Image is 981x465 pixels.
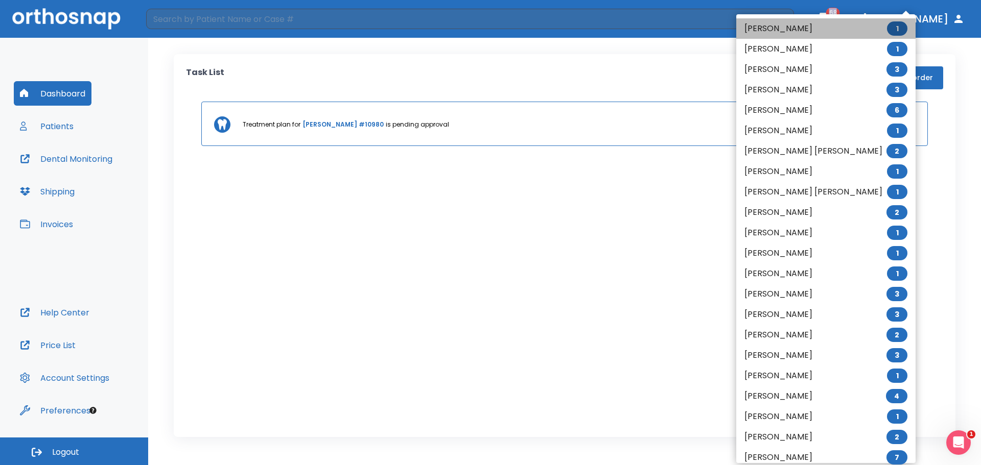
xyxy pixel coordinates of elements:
span: 1 [887,42,907,56]
span: 1 [887,21,907,36]
li: [PERSON_NAME] [736,427,916,447]
li: [PERSON_NAME] [736,284,916,304]
li: [PERSON_NAME] [736,365,916,386]
li: [PERSON_NAME] [736,304,916,325]
iframe: Intercom live chat [946,430,971,455]
li: [PERSON_NAME] [736,386,916,406]
span: 1 [887,226,907,240]
span: 1 [887,409,907,424]
span: 1 [887,246,907,260]
li: [PERSON_NAME] [736,100,916,120]
li: [PERSON_NAME] [736,202,916,223]
li: [PERSON_NAME] [736,406,916,427]
span: 3 [886,62,907,77]
span: 1 [967,430,975,438]
span: 1 [887,369,907,383]
span: 3 [886,348,907,362]
span: 1 [887,124,907,138]
li: [PERSON_NAME] [736,223,916,243]
li: [PERSON_NAME] [736,161,916,182]
li: [PERSON_NAME] [736,243,916,263]
span: 3 [886,83,907,97]
li: [PERSON_NAME] [736,263,916,284]
li: [PERSON_NAME] [PERSON_NAME] [736,141,916,161]
li: [PERSON_NAME] [736,59,916,80]
span: 6 [886,103,907,117]
span: 7 [886,450,907,464]
span: 1 [887,266,907,281]
li: [PERSON_NAME] [736,18,916,39]
span: 1 [887,185,907,199]
li: [PERSON_NAME] [PERSON_NAME] [736,182,916,202]
span: 2 [886,205,907,219]
li: [PERSON_NAME] [736,345,916,365]
li: [PERSON_NAME] [736,39,916,59]
span: 3 [886,287,907,301]
li: [PERSON_NAME] [736,80,916,100]
li: [PERSON_NAME] [736,325,916,345]
li: [PERSON_NAME] [736,120,916,141]
span: 2 [886,144,907,158]
span: 2 [886,430,907,444]
span: 1 [887,164,907,179]
span: 3 [886,307,907,322]
span: 2 [886,328,907,342]
span: 4 [886,389,907,403]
